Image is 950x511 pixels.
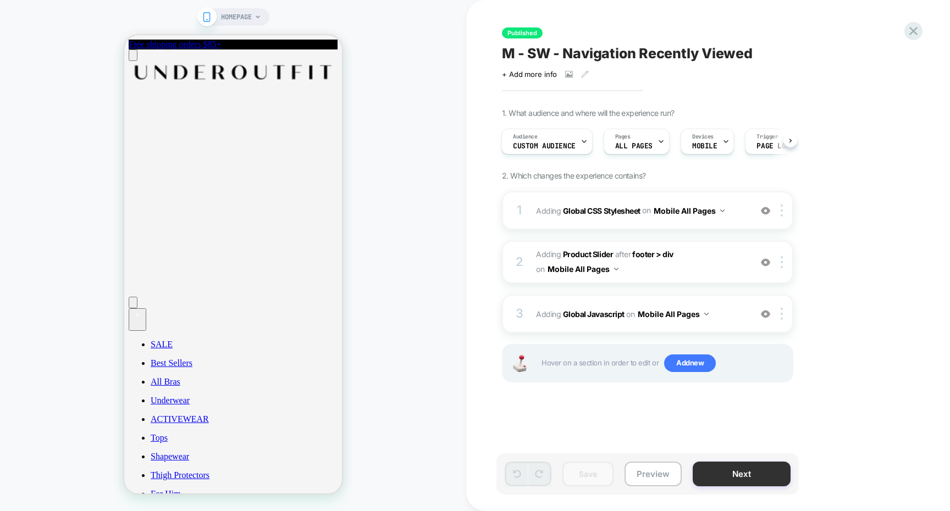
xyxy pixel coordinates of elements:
span: on [626,307,634,321]
span: M - SW - Navigation Recently Viewed [502,45,753,62]
a: Free shipping orders $85+ [4,4,97,14]
button: Preview [625,462,682,486]
a: Thigh Protectors [26,435,213,445]
button: Open menu [4,14,13,26]
span: Hover on a section in order to edit or [542,354,787,372]
a: Tops [26,398,213,408]
img: down arrow [720,209,725,212]
span: 1. What audience and where will the experience run? [502,108,674,118]
a: All Bras [26,342,213,352]
img: Joystick [509,355,531,372]
button: Mobile All Pages [548,261,618,277]
span: + Add more info [502,70,557,79]
img: close [781,308,783,320]
a: Go to account page [4,252,213,261]
b: Product Slider [563,249,613,259]
div: 3 [9,275,18,284]
button: Open cart [4,273,22,296]
img: Logo [4,26,213,48]
div: 3 [514,303,525,325]
div: 2 [514,251,525,273]
a: Best Sellers [26,323,213,333]
span: on [536,262,544,276]
span: Audience [513,133,538,141]
button: Mobile All Pages [638,306,709,322]
span: Add new [664,354,716,372]
img: down arrow [704,313,709,315]
div: 1 / 1 [4,4,222,14]
img: crossed eye [761,206,770,215]
a: Underwear [26,360,213,370]
img: crossed eye [761,309,770,319]
img: close [781,204,783,216]
span: footer > div [632,249,673,259]
button: Open search [4,262,13,273]
span: Trigger [756,133,778,141]
button: Next [693,462,791,486]
b: Global Javascript [563,309,625,319]
span: AFTER [615,249,631,259]
a: Shapewear [26,416,213,426]
span: Custom Audience [513,142,576,150]
span: 2. Which changes the experience contains? [502,171,645,180]
div: 1 [514,199,525,221]
img: close [781,256,783,268]
a: Go to homepage [4,41,213,50]
span: Devices [692,133,714,141]
span: on [642,203,650,217]
b: Global CSS Stylesheet [563,205,640,215]
img: crossed eye [761,258,770,267]
button: Save [562,462,614,486]
a: SALE [26,304,213,314]
a: For Him [26,454,213,464]
span: Adding [536,203,745,219]
span: ALL PAGES [615,142,653,150]
span: Published [502,27,543,38]
span: Adding [536,306,745,322]
a: ACTIVEWEAR [26,379,213,389]
button: Mobile All Pages [654,203,725,219]
img: down arrow [614,268,618,270]
span: Adding [536,249,613,259]
span: HOMEPAGE [221,8,252,26]
span: Pages [615,133,631,141]
span: Page Load [756,142,794,150]
span: MOBILE [692,142,717,150]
